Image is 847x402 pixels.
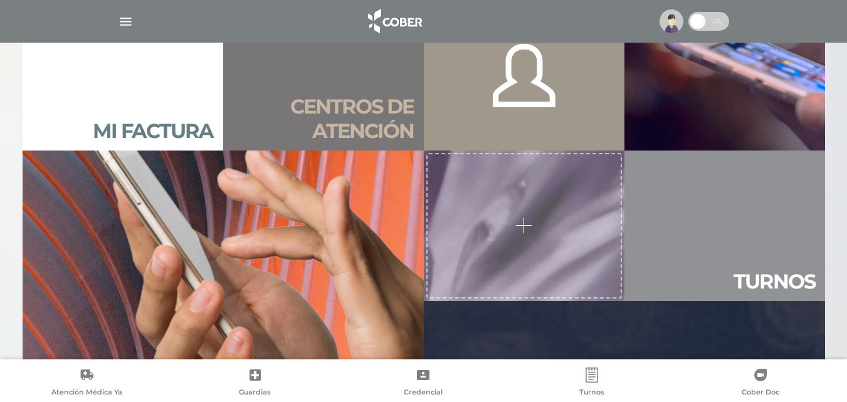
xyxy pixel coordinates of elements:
a: Guardias [171,368,340,399]
h2: Mi factura [93,119,213,143]
a: Turnos [624,151,825,301]
span: Guardias [239,388,271,399]
img: Cober_menu-lines-white.svg [118,14,134,29]
a: Atención Médica Ya [3,368,171,399]
span: Turnos [579,388,604,399]
a: Cober Doc [676,368,844,399]
span: Atención Médica Ya [51,388,122,399]
span: Cober Doc [742,388,779,399]
img: profile-placeholder.svg [660,9,683,33]
h2: Tur nos [734,270,815,294]
a: Credencial [339,368,508,399]
h2: Centros de atención [233,95,414,143]
a: Turnos [508,368,676,399]
img: logo_cober_home-white.png [361,6,427,36]
span: Credencial [404,388,443,399]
